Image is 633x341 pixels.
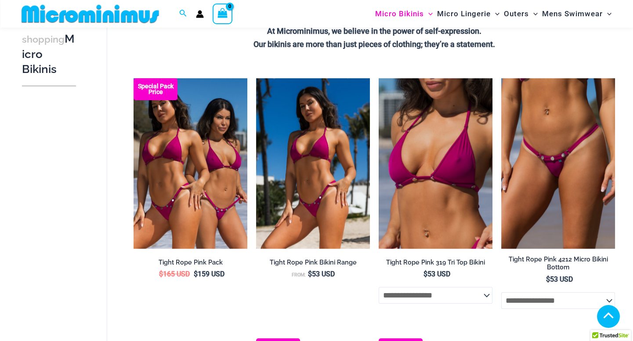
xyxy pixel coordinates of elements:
bdi: 53 USD [423,270,450,278]
nav: Site Navigation [372,1,615,26]
img: Collection Pack F [134,78,247,249]
a: OutersMenu ToggleMenu Toggle [502,3,540,25]
a: Tight Rope Pink 319 Top 01Tight Rope Pink 319 Top 4228 Thong 06Tight Rope Pink 319 Top 4228 Thong 06 [379,78,492,249]
span: $ [423,270,427,278]
h2: Tight Rope Pink 4212 Micro Bikini Bottom [501,255,615,272]
span: From: [292,272,306,278]
h2: Tight Rope Pink 319 Tri Top Bikini [379,258,492,267]
span: $ [308,270,312,278]
bdi: 53 USD [546,275,573,283]
span: Menu Toggle [603,3,611,25]
a: Tight Rope Pink Bikini Range [256,258,370,270]
span: Mens Swimwear [542,3,603,25]
bdi: 53 USD [308,270,335,278]
a: Tight Rope Pink Pack [134,258,247,270]
b: Special Pack Price [134,83,177,95]
span: Menu Toggle [491,3,499,25]
img: Tight Rope Pink 319 4212 Micro 01 [501,78,615,249]
a: Collection Pack F Collection Pack B (3)Collection Pack B (3) [134,78,247,249]
a: Tight Rope Pink 319 4212 Micro 01Tight Rope Pink 319 4212 Micro 02Tight Rope Pink 319 4212 Micro 02 [501,78,615,249]
a: View Shopping Cart, empty [213,4,233,24]
a: Search icon link [179,8,187,19]
span: Micro Lingerie [437,3,491,25]
img: Tight Rope Pink 319 Top 01 [379,78,492,249]
h3: Micro Bikinis [22,32,76,76]
a: Tight Rope Pink 319 Tri Top Bikini [379,258,492,270]
a: Tight Rope Pink 4212 Micro Bikini Bottom [501,255,615,275]
bdi: 165 USD [159,270,190,278]
a: Tight Rope Pink 319 Top 4228 Thong 05Tight Rope Pink 319 Top 4228 Thong 06Tight Rope Pink 319 Top... [256,78,370,249]
a: Micro LingerieMenu ToggleMenu Toggle [435,3,502,25]
h2: Tight Rope Pink Pack [134,258,247,267]
span: Menu Toggle [424,3,433,25]
span: $ [159,270,163,278]
a: Micro BikinisMenu ToggleMenu Toggle [373,3,435,25]
h2: Tight Rope Pink Bikini Range [256,258,370,267]
a: Account icon link [196,10,204,18]
span: shopping [22,34,65,45]
strong: At Microminimus, we believe in the power of self-expression. [267,26,481,36]
img: MM SHOP LOGO FLAT [18,4,163,24]
span: Menu Toggle [529,3,538,25]
span: Outers [504,3,529,25]
a: Mens SwimwearMenu ToggleMenu Toggle [540,3,614,25]
span: Micro Bikinis [375,3,424,25]
bdi: 159 USD [194,270,224,278]
span: $ [194,270,198,278]
span: $ [546,275,550,283]
img: Tight Rope Pink 319 Top 4228 Thong 05 [256,78,370,249]
strong: Our bikinis are more than just pieces of clothing; they’re a statement. [253,40,495,49]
